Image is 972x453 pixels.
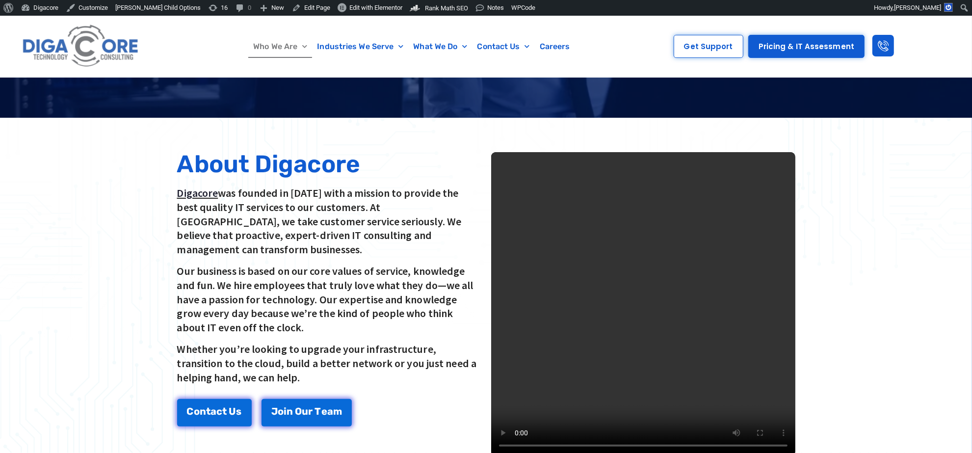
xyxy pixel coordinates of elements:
[271,406,278,416] span: J
[894,4,941,11] span: [PERSON_NAME]
[177,264,481,334] p: Our business is based on our core values of service, knowledge and fun. We hire employees that tr...
[177,399,252,426] a: Contact Us
[190,35,632,58] nav: Menu
[315,406,321,416] span: T
[295,406,302,416] span: O
[187,406,194,416] span: C
[210,406,216,416] span: a
[333,406,342,416] span: m
[229,406,236,416] span: U
[216,406,222,416] span: c
[284,406,287,416] span: i
[177,186,218,200] a: Digacore
[535,35,575,58] a: Careers
[748,35,865,58] a: Pricing & IT Assessment
[312,35,408,58] a: Industries We Serve
[425,4,468,12] span: Rank Math SEO
[473,35,535,58] a: Contact Us
[308,406,313,416] span: r
[349,4,402,11] span: Edit with Elementor
[200,406,206,416] span: n
[408,35,472,58] a: What We Do
[248,35,312,58] a: Who We Are
[302,406,308,416] span: u
[194,406,200,416] span: o
[278,406,284,416] span: o
[759,43,854,50] span: Pricing & IT Assessment
[177,152,481,176] h2: About Digacore
[327,406,333,416] span: a
[177,186,481,256] p: was founded in [DATE] with a mission to provide the best quality IT services to our customers. At...
[222,406,227,416] span: t
[20,21,142,72] img: Digacore logo 1
[287,406,293,416] span: n
[236,406,241,416] span: s
[177,342,481,384] p: Whether you’re looking to upgrade your infrastructure, transition to the cloud, build a better ne...
[206,406,210,416] span: t
[321,406,327,416] span: e
[262,399,352,426] a: Join Our Team
[674,35,743,58] a: Get Support
[684,43,733,50] span: Get Support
